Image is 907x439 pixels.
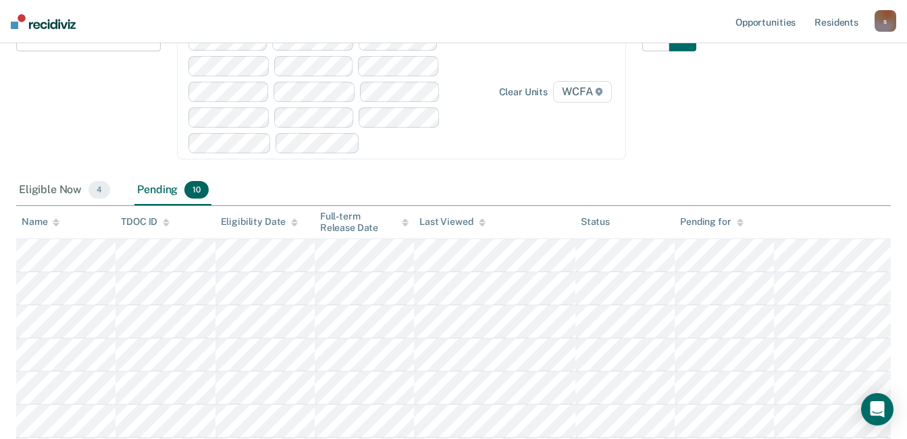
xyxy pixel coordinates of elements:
[499,86,548,98] div: Clear units
[134,176,211,205] div: Pending10
[221,216,299,228] div: Eligibility Date
[121,216,170,228] div: TDOC ID
[16,176,113,205] div: Eligible Now4
[320,211,409,234] div: Full-term Release Date
[680,216,743,228] div: Pending for
[875,10,896,32] button: s
[184,181,209,199] span: 10
[419,216,485,228] div: Last Viewed
[553,81,612,103] span: WCFA
[11,14,76,29] img: Recidiviz
[581,216,610,228] div: Status
[22,216,59,228] div: Name
[861,393,893,425] div: Open Intercom Messenger
[88,181,110,199] span: 4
